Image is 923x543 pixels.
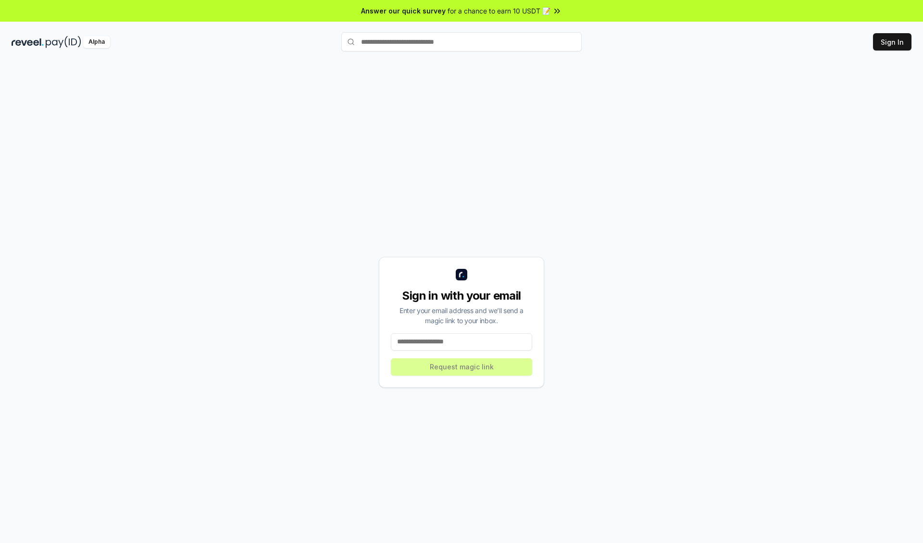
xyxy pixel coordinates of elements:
span: for a chance to earn 10 USDT 📝 [448,6,550,16]
img: reveel_dark [12,36,44,48]
span: Answer our quick survey [361,6,446,16]
img: pay_id [46,36,81,48]
img: logo_small [456,269,467,280]
button: Sign In [873,33,911,51]
div: Alpha [83,36,110,48]
div: Sign in with your email [391,288,532,303]
div: Enter your email address and we’ll send a magic link to your inbox. [391,305,532,326]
